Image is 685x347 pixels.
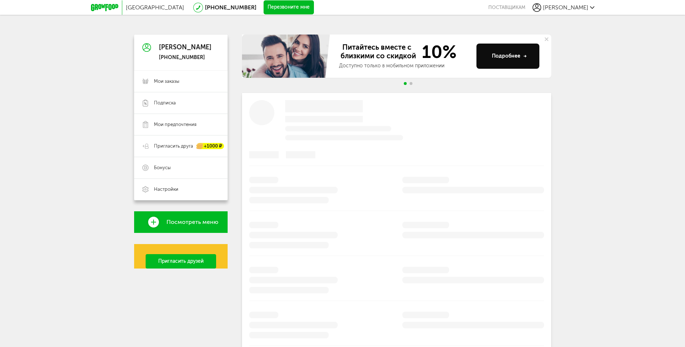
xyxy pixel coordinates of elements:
[476,44,539,69] button: Подробнее
[404,82,407,85] span: Go to slide 1
[134,71,228,92] a: Мои заказы
[410,82,412,85] span: Go to slide 2
[134,114,228,135] a: Мои предпочтения
[242,35,332,78] img: family-banner.579af9d.jpg
[264,0,314,15] button: Перезвоните мне
[134,157,228,179] a: Бонусы
[154,100,176,106] span: Подписка
[417,43,457,61] span: 10%
[134,92,228,114] a: Подписка
[154,78,179,85] span: Мои заказы
[154,165,171,171] span: Бонусы
[126,4,184,11] span: [GEOGRAPHIC_DATA]
[134,211,228,233] a: Посмотреть меню
[543,4,588,11] span: [PERSON_NAME]
[154,186,178,193] span: Настройки
[205,4,256,11] a: [PHONE_NUMBER]
[159,54,211,61] div: [PHONE_NUMBER]
[134,135,228,157] a: Пригласить друга +1000 ₽
[166,219,218,225] span: Посмотреть меню
[154,143,193,149] span: Пригласить друга
[146,254,216,269] a: Пригласить друзей
[339,62,471,69] div: Доступно только в мобильном приложении
[134,179,228,200] a: Настройки
[154,121,196,128] span: Мои предпочтения
[197,143,224,149] div: +1000 ₽
[339,43,417,61] span: Питайтесь вместе с близкими со скидкой
[492,53,527,60] div: Подробнее
[159,44,211,51] div: [PERSON_NAME]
